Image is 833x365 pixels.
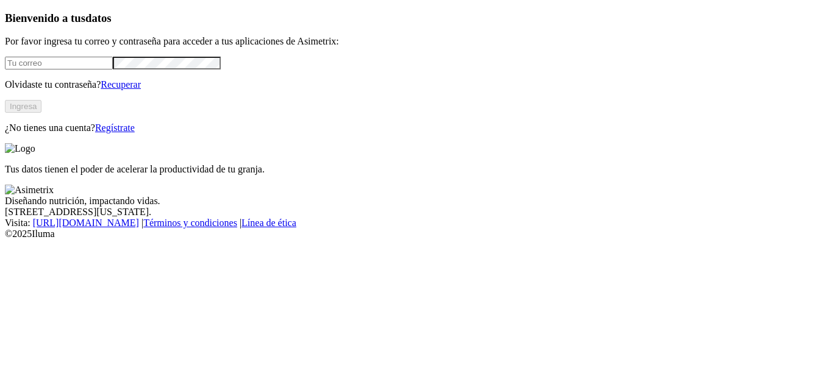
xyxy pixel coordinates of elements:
[5,143,35,154] img: Logo
[85,12,112,24] span: datos
[33,218,139,228] a: [URL][DOMAIN_NAME]
[5,122,828,133] p: ¿No tienes una cuenta?
[101,79,141,90] a: Recuperar
[5,164,828,175] p: Tus datos tienen el poder de acelerar la productividad de tu granja.
[143,218,237,228] a: Términos y condiciones
[5,36,828,47] p: Por favor ingresa tu correo y contraseña para acceder a tus aplicaciones de Asimetrix:
[5,57,113,69] input: Tu correo
[5,229,828,239] div: © 2025 Iluma
[5,79,828,90] p: Olvidaste tu contraseña?
[95,122,135,133] a: Regístrate
[5,218,828,229] div: Visita : | |
[5,185,54,196] img: Asimetrix
[5,100,41,113] button: Ingresa
[5,207,828,218] div: [STREET_ADDRESS][US_STATE].
[5,196,828,207] div: Diseñando nutrición, impactando vidas.
[241,218,296,228] a: Línea de ética
[5,12,828,25] h3: Bienvenido a tus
